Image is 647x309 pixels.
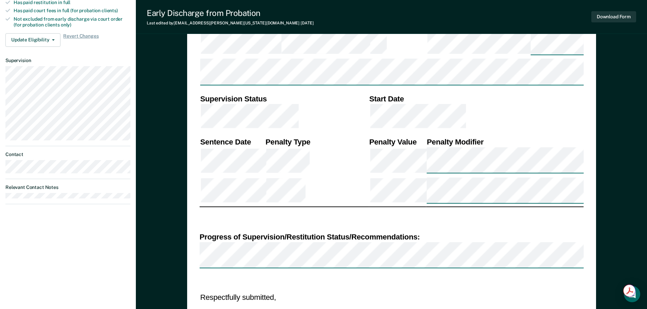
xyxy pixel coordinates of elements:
th: Penalty Value [369,137,426,147]
th: Penalty Modifier [426,137,583,147]
button: Update Eligibility [5,33,60,47]
span: [DATE] [301,21,313,25]
div: Progress of Supervision/Restitution Status/Recommendations: [199,232,583,242]
dt: Contact [5,152,130,157]
div: Has paid court fees in full (for probation [14,8,130,14]
span: only) [61,22,71,27]
dt: Supervision [5,58,130,63]
th: Sentence Date [199,137,265,147]
button: Download Form [591,11,636,22]
td: Respectfully submitted, [199,291,448,303]
div: Last edited by [EMAIL_ADDRESS][PERSON_NAME][US_STATE][DOMAIN_NAME] [147,21,313,25]
span: Revert Changes [63,33,98,47]
div: Not excluded from early discharge via court order (for probation clients [14,16,130,28]
th: Penalty Type [265,137,368,147]
dt: Relevant Contact Notes [5,185,130,190]
span: clients) [102,8,118,13]
th: Supervision Status [199,94,369,103]
th: Start Date [369,94,583,103]
div: Early Discharge from Probation [147,8,313,18]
